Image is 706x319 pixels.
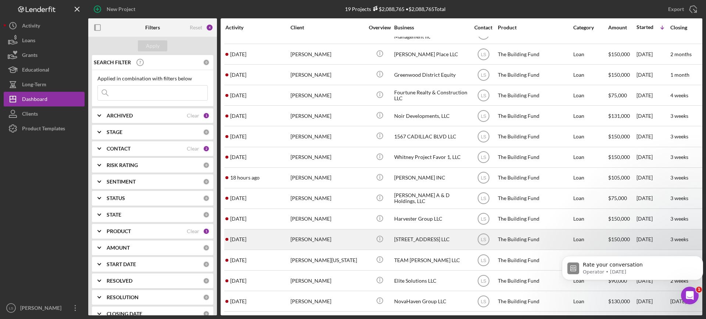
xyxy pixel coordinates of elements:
div: 2 [203,145,210,152]
div: [PERSON_NAME] [290,86,364,105]
div: The Building Fund [498,291,571,311]
time: 2025-10-09 18:19 [230,216,246,222]
div: Whitney Project Favor 1, LLC [394,148,468,167]
b: RESOLUTION [107,294,139,300]
div: [PERSON_NAME] [290,148,364,167]
div: NovaHaven Group LLC [394,291,468,311]
time: 3 weeks [670,174,688,181]
time: 1 month [670,72,689,78]
time: 2025-09-16 05:25 [230,154,246,160]
div: Long-Term [22,77,46,94]
div: [PERSON_NAME] [18,301,66,317]
text: LS [481,217,486,222]
div: Reset [190,25,202,30]
b: ARCHIVED [107,113,133,119]
div: Clear [187,113,199,119]
div: 0 [203,178,210,185]
time: 2025-09-26 22:15 [230,72,246,78]
b: SEARCH FILTER [94,59,131,65]
b: STATE [107,212,121,218]
time: 3 weeks [670,133,688,139]
time: [DATE] [670,298,687,304]
span: $75,000 [608,92,627,98]
span: $130,000 [608,298,630,304]
time: 3 weeks [670,215,688,222]
div: Noir Developments, LLC [394,106,468,126]
div: Loan [573,106,607,126]
time: 3 weeks [670,236,688,242]
button: Educational [4,62,85,77]
div: [DATE] [637,106,670,126]
button: Export [661,2,702,17]
div: Loan [573,148,607,167]
div: Loans [22,33,35,50]
button: Apply [138,40,167,51]
div: Fourtune Realty & Construction LLC [394,86,468,105]
div: Loan [573,291,607,311]
span: $150,000 [608,133,630,139]
time: 2025-10-01 19:28 [230,93,246,98]
div: The Building Fund [498,189,571,208]
div: Product [498,25,571,30]
a: Grants [4,48,85,62]
div: Export [668,2,684,17]
text: LS [481,175,486,181]
div: The Building Fund [498,250,571,270]
span: $75,000 [608,195,627,201]
div: Loan [573,86,607,105]
div: Loan [573,209,607,229]
div: [DATE] [637,44,670,64]
span: $150,000 [608,236,630,242]
button: Loans [4,33,85,48]
div: [DATE] [637,209,670,229]
div: Applied in combination with filters below [97,76,208,81]
div: Loan [573,168,607,188]
iframe: Intercom notifications message [559,240,706,299]
time: 2025-09-29 18:07 [230,113,246,119]
text: LS [481,52,486,57]
div: The Building Fund [498,106,571,126]
div: [PERSON_NAME] [290,271,364,290]
a: Activity [4,18,85,33]
div: Product Templates [22,121,65,138]
div: 0 [203,261,210,268]
span: $150,000 [608,215,630,222]
div: Client [290,25,364,30]
button: Long-Term [4,77,85,92]
div: Category [573,25,607,30]
div: Loan [573,127,607,146]
div: Apply [146,40,160,51]
div: [DATE] [637,86,670,105]
text: LS [481,113,486,119]
div: [PERSON_NAME] [290,291,364,311]
text: LS [481,258,486,263]
text: LS [9,306,13,310]
button: LS[PERSON_NAME] [4,301,85,315]
time: 3 weeks [670,154,688,160]
div: 0 [203,244,210,251]
div: Dashboard [22,92,47,108]
text: LS [481,196,486,201]
div: The Building Fund [498,127,571,146]
div: [PERSON_NAME] [290,189,364,208]
time: 3 weeks [670,195,688,201]
div: [DATE] [637,168,670,188]
div: [PERSON_NAME] Place LLC [394,44,468,64]
div: Amount [608,25,636,30]
div: 19 Projects • $2,088,765 Total [345,6,446,12]
div: Harvester Group LLC [394,209,468,229]
b: PRODUCT [107,228,131,234]
button: New Project [88,2,143,17]
div: The Building Fund [498,230,571,249]
div: [PERSON_NAME] [290,209,364,229]
div: Started [637,24,653,30]
div: The Building Fund [498,271,571,290]
span: $150,000 [608,51,630,57]
div: [PERSON_NAME] INC [394,168,468,188]
span: $131,000 [608,113,630,119]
